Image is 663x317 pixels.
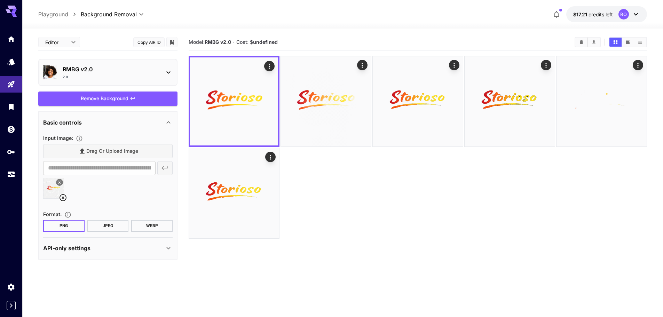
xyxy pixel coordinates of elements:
[7,80,15,89] div: Playground
[7,283,15,291] div: Settings
[43,114,173,131] div: Basic controls
[566,6,647,22] button: $17.20726BO
[43,244,90,252] p: API-only settings
[190,57,278,145] img: +Dw67SiEbLTjvAAAAAElFTkSuQmCC
[189,39,231,45] span: Model:
[43,62,173,82] div: RMBG v2.02.0
[73,135,86,142] button: Specifies the input image to be processed.
[7,35,15,43] div: Home
[63,65,159,73] p: RMBG v2.0
[264,61,275,71] div: Actions
[7,125,15,134] div: Wallet
[7,301,16,310] button: Expand sidebar
[205,39,231,45] b: RMBG v2.0
[465,56,555,146] img: UXqv8FqW8gExUtUSylnXg5Pzwj49dxdXamlnlbTmOlfp5MNT8ExiFHBPTCf+0fwD4P3BMD38BzbdyAAAAAElFTkSuQmCC
[133,37,165,47] button: Copy AIR ID
[189,148,279,238] img: NiLfbQAAAABJRU5ErkJggg==
[575,37,601,47] div: Clear AllDownload All
[7,102,15,111] div: Library
[373,56,463,146] img: WHuq416unPquGtYKbi+ket4IBbIY5xP+2w8AP73QUSnh2kAmAAAAAElFTkSuQmCC
[609,37,647,47] div: Show media in grid viewShow media in video viewShow media in list view
[169,38,175,46] button: Add to library
[7,57,15,66] div: Models
[45,39,67,46] span: Editor
[43,135,73,141] span: Input Image :
[38,10,81,18] nav: breadcrumb
[573,11,613,18] div: $17.20726
[131,220,173,232] button: WEBP
[588,38,600,47] button: Download All
[618,9,629,19] div: BO
[265,152,276,162] div: Actions
[87,220,129,232] button: JPEG
[38,92,177,106] button: Remove Background
[63,74,68,80] p: 2.0
[43,220,85,232] button: PNG
[575,38,587,47] button: Clear All
[573,11,589,17] span: $17.21
[449,60,459,70] div: Actions
[7,148,15,156] div: API Keys
[541,60,551,70] div: Actions
[622,38,634,47] button: Show media in video view
[43,240,173,256] div: API-only settings
[81,94,128,103] span: Remove Background
[609,38,622,47] button: Show media in grid view
[38,10,68,18] a: Playground
[233,38,235,46] p: ·
[43,211,62,217] span: Format :
[557,56,647,146] img: awAAAABJRU5ErkJggg==
[281,56,371,146] img: 4fjNdTUsAzpBkAAAAASUVORK5CYII=
[62,211,74,218] button: Choose the file format for the output image.
[43,118,82,127] p: Basic controls
[589,11,613,17] span: credits left
[253,39,278,45] b: undefined
[7,170,15,179] div: Usage
[633,60,643,70] div: Actions
[81,10,137,18] span: Background Removal
[236,39,278,45] span: Cost: $
[357,60,368,70] div: Actions
[634,38,646,47] button: Show media in list view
